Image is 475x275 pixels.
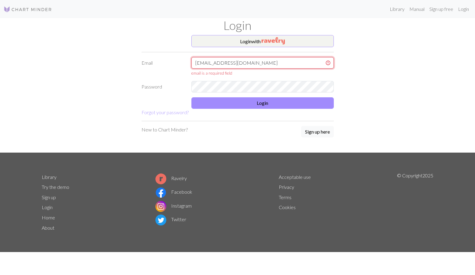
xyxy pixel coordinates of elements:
[142,109,189,115] a: Forgot your password?
[301,126,334,137] button: Sign up here
[191,35,334,47] button: Loginwith
[155,175,187,181] a: Ravelry
[155,173,166,184] img: Ravelry logo
[155,216,186,222] a: Twitter
[42,215,55,220] a: Home
[279,194,291,200] a: Terms
[262,37,285,44] img: Ravelry
[42,174,57,180] a: Library
[191,70,334,76] div: email is a required field
[155,187,166,198] img: Facebook logo
[279,204,296,210] a: Cookies
[42,204,53,210] a: Login
[301,126,334,138] a: Sign up here
[456,3,471,15] a: Login
[279,174,311,180] a: Acceptable use
[138,57,188,76] label: Email
[42,184,69,190] a: Try the demo
[155,203,192,209] a: Instagram
[279,184,294,190] a: Privacy
[427,3,456,15] a: Sign up free
[155,189,192,195] a: Facebook
[142,126,188,133] p: New to Chart Minder?
[42,225,54,231] a: About
[407,3,427,15] a: Manual
[38,18,437,33] h1: Login
[397,172,433,233] p: © Copyright 2025
[387,3,407,15] a: Library
[191,97,334,109] button: Login
[42,194,56,200] a: Sign up
[4,6,52,13] img: Logo
[155,215,166,225] img: Twitter logo
[155,201,166,212] img: Instagram logo
[138,81,188,92] label: Password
